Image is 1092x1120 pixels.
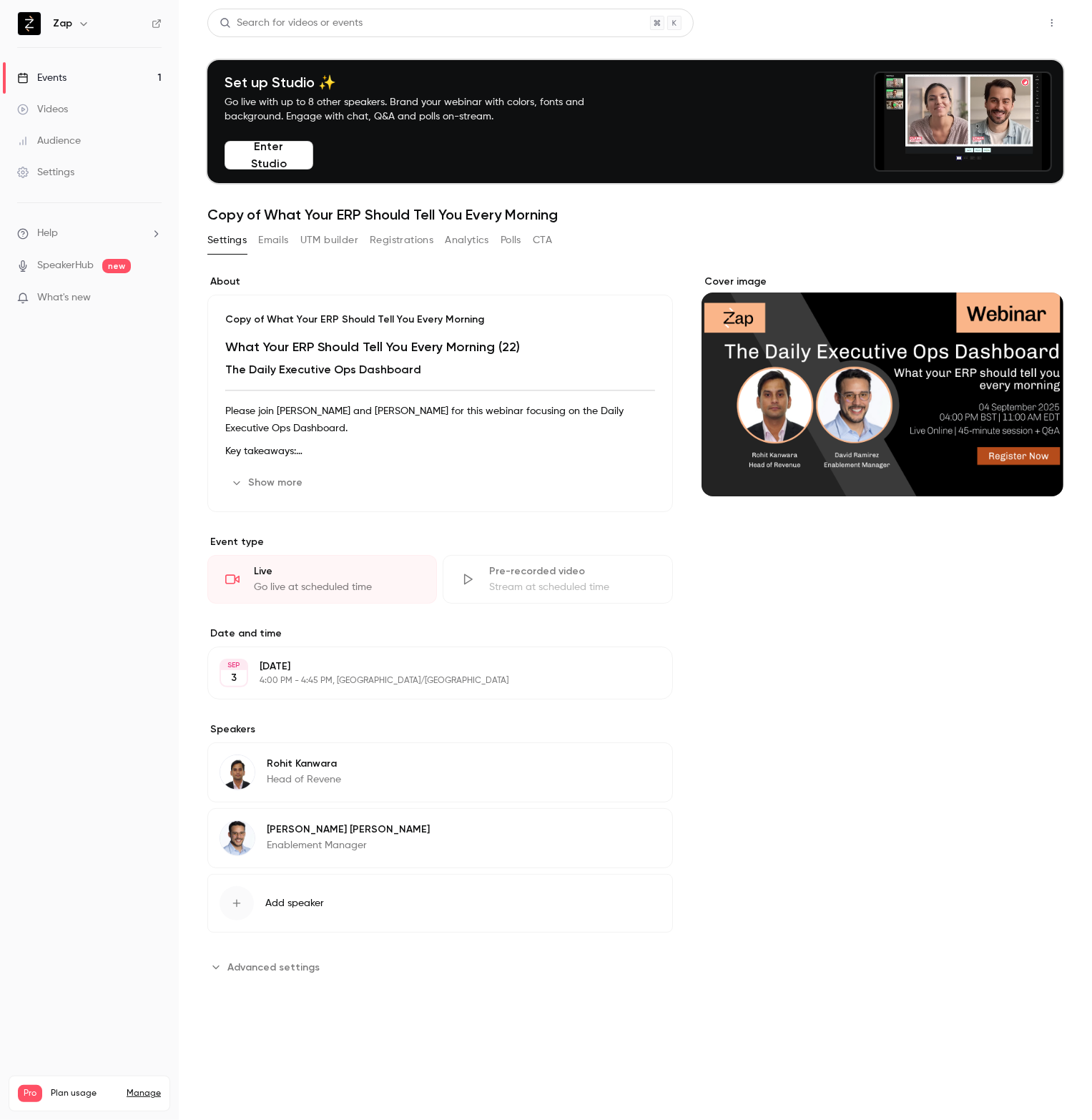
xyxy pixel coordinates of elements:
div: SEP [221,660,247,670]
div: Otherwise all I am seeing is midnight my time. [63,413,263,441]
p: Head of Revene [267,772,341,787]
label: About [207,275,673,289]
div: Settings [17,165,74,180]
p: [DATE] [260,659,597,674]
p: Please join [PERSON_NAME] and [PERSON_NAME] for this webinar focusing on the Daily Executive Ops ... [225,403,655,437]
div: Close [251,6,277,31]
span: Plan usage [51,1088,118,1099]
label: Speakers [207,722,673,737]
p: Active [69,18,98,32]
button: Emoji picker [22,468,34,480]
button: Show more [225,471,311,494]
textarea: Message… [12,438,274,463]
p: Enablement Manager [267,838,430,853]
div: Search for videos or events [220,16,363,31]
div: user says… [11,114,275,175]
span: What's new [37,290,91,305]
button: Analytics [445,229,489,252]
section: Cover image [702,275,1063,496]
p: Event type [207,535,673,549]
span: Pro [18,1085,42,1102]
a: [URL][DOMAIN_NAME] [23,325,216,350]
div: Rohit KanwaraRohit KanwaraHead of Revene [207,742,673,802]
button: CTA [533,229,552,252]
button: Enter Studio [225,141,313,170]
button: Polls [501,229,521,252]
div: Hey [PERSON_NAME],would you have some time [DATE] to discuss about the issue. We can’t reproduce ... [11,245,235,360]
button: Advanced settings [207,956,328,978]
div: Pre-recorded videoStream at scheduled time [443,555,672,604]
span: new [102,259,131,273]
div: Otherwise all I am seeing is midnight my time. [51,404,275,449]
div: Videos [17,102,68,117]
button: Share [973,9,1029,37]
button: Emails [258,229,288,252]
div: i'd like to get this resolved please so I can send invites for my 1st contrast webinar [63,183,263,225]
label: Cover image [702,275,1063,289]
div: user says… [11,372,275,405]
div: Salim says… [11,245,275,372]
a: SpeakerHub [37,258,94,273]
span: Help [37,226,58,241]
img: Zap [18,12,41,35]
button: Send a message… [245,463,268,486]
p: 4:00 PM - 4:45 PM, [GEOGRAPHIC_DATA]/[GEOGRAPHIC_DATA] [260,675,597,687]
div: Audience [17,134,81,148]
span: Add speaker [265,896,324,910]
button: go back [9,6,36,33]
button: Registrations [370,229,433,252]
li: help-dropdown-opener [17,226,162,241]
h1: What Your ERP Should Tell You Every Morning (22) [225,338,655,355]
p: Copy of What Your ERP Should Tell You Every Morning [225,313,655,327]
img: David Ramirez [220,821,255,855]
a: Manage [127,1088,161,1099]
div: user says… [11,404,275,461]
span: Advanced settings [227,960,320,975]
p: [PERSON_NAME] [PERSON_NAME] [267,822,430,837]
p: Rohit Kanwara [267,757,341,771]
div: I have some time now if you do? [89,372,275,403]
button: Home [224,6,251,33]
div: London 4pm should be brisbane 1am but still showing to me as 2am. ​ [63,122,263,164]
p: Go live with up to 8 other speakers. Brand your webinar with colors, fonts and background. Engage... [225,95,618,124]
p: 3 [231,671,237,685]
div: I have some time now if you do? [100,380,263,395]
div: user says… [11,16,275,114]
h1: [PERSON_NAME] [69,7,162,18]
img: Profile image for Salim [41,8,64,31]
div: Live [254,564,419,579]
h4: Set up Studio ✨ [225,74,618,91]
button: Upload attachment [68,468,79,480]
button: UTM builder [300,229,358,252]
button: Add speaker [207,874,673,933]
div: LiveGo live at scheduled time [207,555,437,604]
div: user says… [11,175,275,245]
p: Key takeaways: [225,443,655,460]
button: Gif picker [45,468,56,480]
img: Rohit Kanwara [220,755,255,790]
div: Pre-recorded video [489,564,654,579]
div: i'd like to get this resolved please so I can send invites for my 1st contrast webinar [51,175,275,234]
div: Stream at scheduled time [489,580,654,594]
h1: Copy of What Your ERP Should Tell You Every Morning [207,206,1063,223]
div: David Ramirez[PERSON_NAME] [PERSON_NAME]Enablement Manager [207,808,673,868]
div: London 4pm should be brisbane 1am but still showing to me as 2am.​ [51,114,275,173]
label: Date and time [207,627,673,641]
div: Hey [PERSON_NAME], would you have some time [DATE] to discuss about the issue. We can’t reproduce... [23,254,223,352]
h6: Zap [53,16,72,31]
section: Advanced settings [207,956,673,978]
button: Settings [207,229,247,252]
div: Events [17,71,67,85]
div: Go live at scheduled time [254,580,419,594]
h2: The Daily Executive Ops Dashboard [225,361,655,378]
